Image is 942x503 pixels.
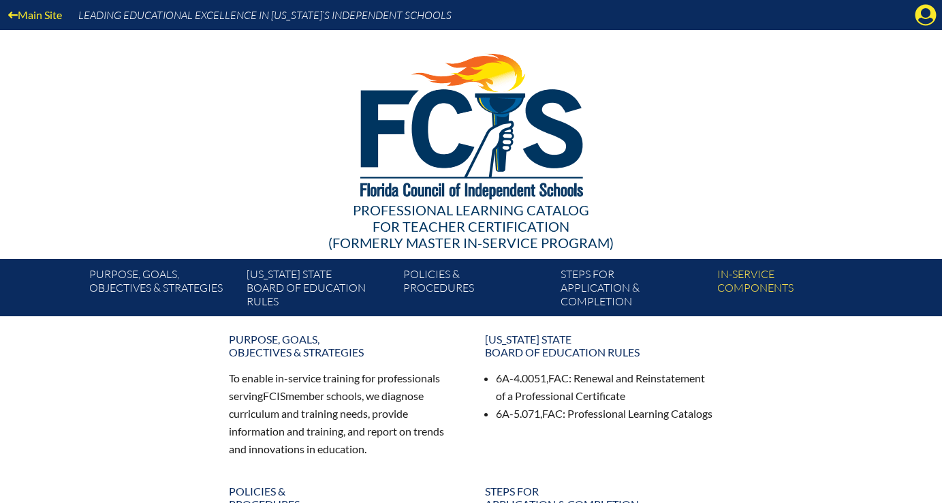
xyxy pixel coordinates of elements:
span: for Teacher Certification [373,218,569,234]
a: Main Site [3,5,67,24]
a: Steps forapplication & completion [555,264,712,316]
a: [US_STATE] StateBoard of Education rules [477,327,722,364]
svg: Manage account [915,4,937,26]
span: FAC [548,371,569,384]
span: FCIS [263,389,285,402]
a: Purpose, goals,objectives & strategies [221,327,466,364]
li: 6A-5.071, : Professional Learning Catalogs [496,405,714,423]
a: [US_STATE] StateBoard of Education rules [241,264,398,316]
img: FCISlogo221.eps [330,30,612,216]
a: In-servicecomponents [712,264,868,316]
span: FAC [542,407,563,420]
a: Policies &Procedures [398,264,554,316]
a: Purpose, goals,objectives & strategies [84,264,240,316]
div: Professional Learning Catalog (formerly Master In-service Program) [79,202,864,251]
p: To enable in-service training for professionals serving member schools, we diagnose curriculum an... [229,369,458,457]
li: 6A-4.0051, : Renewal and Reinstatement of a Professional Certificate [496,369,714,405]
